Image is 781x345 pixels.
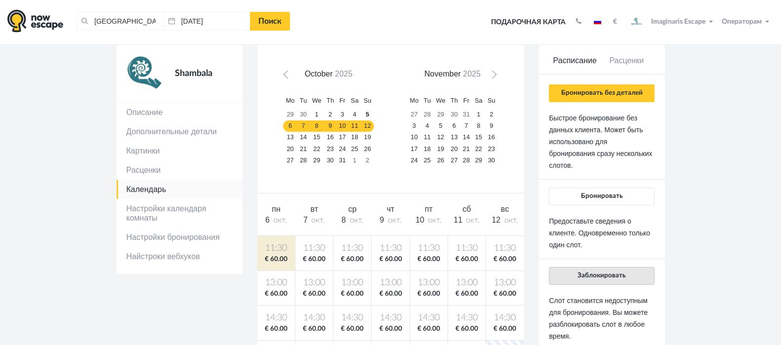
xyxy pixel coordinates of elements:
span: October [305,70,333,78]
span: € 60.00 [373,289,407,299]
a: Настройки календаря комнаты [117,199,243,228]
span: € 60.00 [488,255,522,264]
a: Найстроки вебхуков [117,247,243,266]
a: 25 [348,143,361,154]
span: 13:00 [373,277,407,289]
span: 11:30 [335,242,369,255]
a: Календарь [117,180,243,199]
p: Слот становится недоступным для бронирования. Вы можете разблокировать слот в любое время. [549,295,654,342]
a: 7 [297,120,310,132]
a: 30 [324,154,336,166]
button: Бронировать без деталей [549,84,654,102]
span: Wednesday [312,97,322,104]
span: € 60.00 [259,324,293,334]
span: 13:00 [412,277,446,289]
a: 21 [460,143,472,154]
span: окт. [388,216,402,224]
span: 12 [492,216,500,224]
span: € 60.00 [450,255,484,264]
a: 13 [448,132,460,143]
a: 26 [361,143,374,154]
span: 2025 [335,70,353,78]
a: 10 [407,132,421,143]
a: 30 [485,154,498,166]
span: € 60.00 [412,324,446,334]
a: 27 [407,109,421,120]
a: 22 [309,143,324,154]
a: 27 [448,154,460,166]
span: Wednesday [436,97,445,104]
span: € 60.00 [297,289,331,299]
span: € 60.00 [412,289,446,299]
a: 13 [283,132,297,143]
span: Monday [410,97,418,104]
a: 29 [433,109,448,120]
a: 12 [361,120,374,132]
a: 28 [421,109,433,120]
a: Расценки [601,55,653,75]
span: Sunday [364,97,371,104]
span: вс [501,205,509,213]
span: November [424,70,461,78]
span: € 60.00 [259,289,293,299]
span: Операторам [722,18,762,25]
strong: € [613,18,617,25]
span: вт [310,205,318,213]
a: 12 [433,132,448,143]
span: 11:30 [450,242,484,255]
a: 30 [297,109,310,120]
span: 14:30 [373,312,407,324]
span: чт [387,205,395,213]
a: 18 [421,143,433,154]
a: 30 [448,109,460,120]
span: 2025 [463,70,481,78]
span: 8 [341,216,346,224]
span: окт. [428,216,442,224]
span: 6 [265,216,270,224]
span: 11:30 [259,242,293,255]
a: Настройки бронирования [117,228,243,247]
span: Saturday [351,97,359,104]
span: окт. [311,216,325,224]
span: Заблокировать [577,272,626,279]
a: Расписание [549,55,601,75]
span: 13:00 [297,277,331,289]
a: 27 [283,154,297,166]
a: 26 [433,154,448,166]
a: Prev [282,70,296,84]
img: ru.jpg [594,19,601,24]
span: 13:00 [450,277,484,289]
a: 15 [309,132,324,143]
span: окт. [504,216,518,224]
a: 24 [407,154,421,166]
button: Операторам [719,17,774,27]
a: 10 [336,120,348,132]
span: € 60.00 [335,324,369,334]
span: 14:30 [488,312,522,324]
span: Next [488,73,496,80]
button: Заблокировать [549,267,654,285]
span: Tuesday [424,97,431,104]
a: 9 [324,120,336,132]
a: 15 [472,132,485,143]
a: Подарочная карта [488,11,569,33]
span: окт. [273,216,287,224]
a: 7 [460,120,472,132]
a: 2 [361,154,374,166]
span: пт [425,205,433,213]
button: € [608,17,622,27]
a: 21 [297,143,310,154]
span: Thursday [327,97,334,104]
a: 19 [433,143,448,154]
a: 24 [336,143,348,154]
span: окт. [350,216,364,224]
span: Sunday [488,97,495,104]
span: € 60.00 [373,255,407,264]
span: 7 [303,216,308,224]
input: Дата [164,12,250,31]
img: logo [7,9,63,33]
span: 13:00 [488,277,522,289]
span: 14:30 [335,312,369,324]
a: 1 [309,109,324,120]
span: 10 [415,216,424,224]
